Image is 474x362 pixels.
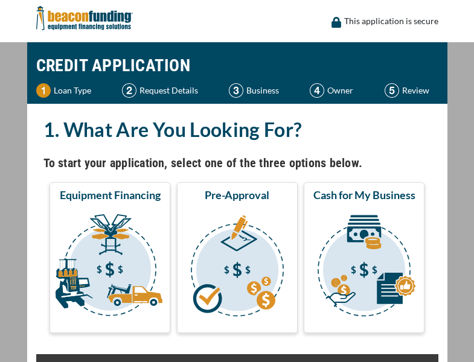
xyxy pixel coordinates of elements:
img: Pre-Approval [179,207,295,328]
p: Review [402,83,429,98]
p: Loan Type [54,83,91,98]
p: This application is secure [344,14,438,28]
p: Business [246,83,279,98]
button: Cash for My Business [304,182,424,333]
span: Pre-Approval [205,188,269,202]
span: Cash for My Business [313,188,415,202]
h1: CREDIT APPLICATION [36,48,438,83]
button: Pre-Approval [177,182,298,333]
img: Step 1 [36,83,51,98]
img: Cash for My Business [306,207,422,328]
h2: 1. What Are You Looking For? [43,116,431,144]
h4: To start your application, select one of the three options below. [43,153,431,173]
button: Equipment Financing [50,182,170,333]
img: Step 3 [229,83,243,98]
img: Step 5 [385,83,399,98]
img: Step 2 [122,83,136,98]
p: Request Details [139,83,198,98]
p: Owner [327,83,353,98]
img: Step 4 [310,83,324,98]
span: Equipment Financing [60,188,161,202]
img: Equipment Financing [52,207,168,328]
img: lock icon to convery security [331,17,341,28]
